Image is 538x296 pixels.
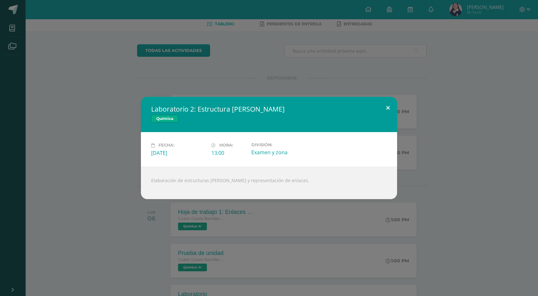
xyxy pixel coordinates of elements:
div: 13:00 [211,149,246,156]
span: Fecha: [159,143,174,148]
div: Elaboración de estructuras [PERSON_NAME] y representación de enlaces. [141,167,397,199]
div: [DATE] [151,149,206,156]
span: Química [151,115,178,123]
button: Close (Esc) [379,97,397,119]
label: División: [251,142,306,147]
span: Hora: [219,143,233,148]
div: Examen y zona [251,149,306,156]
h2: Laboratorio 2: Estructura [PERSON_NAME] [151,105,387,114]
